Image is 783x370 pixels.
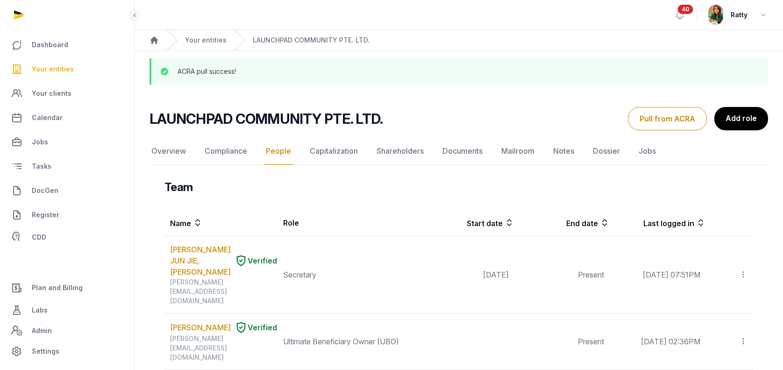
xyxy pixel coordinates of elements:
[610,210,706,236] th: Last logged in
[7,228,127,247] a: CDD
[7,155,127,178] a: Tasks
[308,138,360,165] a: Capitalization
[708,5,723,25] img: avatar
[203,138,249,165] a: Compliance
[32,209,59,221] span: Register
[278,210,419,236] th: Role
[578,270,604,279] span: Present
[643,270,700,279] span: [DATE] 07:51PM
[7,34,127,56] a: Dashboard
[7,107,127,129] a: Calendar
[637,138,658,165] a: Jobs
[32,64,74,75] span: Your entities
[578,337,604,346] span: Present
[32,305,48,316] span: Labs
[185,36,227,45] a: Your entities
[170,334,277,362] div: [PERSON_NAME][EMAIL_ADDRESS][DOMAIN_NAME]
[419,236,514,313] td: [DATE]
[32,112,63,123] span: Calendar
[441,138,484,165] a: Documents
[7,277,127,299] a: Plan and Billing
[514,210,610,236] th: End date
[248,322,277,333] span: Verified
[32,346,59,357] span: Settings
[32,185,58,196] span: DocGen
[178,67,236,76] p: ACRA pull success!
[32,232,46,243] span: CDD
[7,299,127,321] a: Labs
[170,244,231,277] a: [PERSON_NAME] JUN JIE, [PERSON_NAME]
[7,131,127,153] a: Jobs
[170,322,231,333] a: [PERSON_NAME]
[149,138,768,165] nav: Tabs
[164,180,193,195] h3: Team
[731,9,747,21] span: Ratty
[248,255,277,266] span: Verified
[32,161,51,172] span: Tasks
[149,138,188,165] a: Overview
[7,58,127,80] a: Your entities
[278,313,419,370] td: Ultimate Beneficiary Owner (UBO)
[375,138,426,165] a: Shareholders
[32,136,48,148] span: Jobs
[32,88,71,99] span: Your clients
[419,210,514,236] th: Start date
[32,39,68,50] span: Dashboard
[641,337,700,346] span: [DATE] 02:36PM
[135,30,783,51] nav: Breadcrumb
[164,210,278,236] th: Name
[7,321,127,340] a: Admin
[32,282,83,293] span: Plan and Billing
[149,110,383,127] h2: LAUNCHPAD COMMUNITY PTE. LTD.
[7,82,127,105] a: Your clients
[551,138,576,165] a: Notes
[591,138,622,165] a: Dossier
[7,340,127,363] a: Settings
[499,138,536,165] a: Mailroom
[253,36,370,45] a: LAUNCHPAD COMMUNITY PTE. LTD.
[264,138,293,165] a: People
[7,179,127,202] a: DocGen
[678,5,693,14] span: 40
[278,236,419,313] td: Secretary
[32,325,52,336] span: Admin
[714,107,768,130] a: Add role
[7,204,127,226] a: Register
[628,107,707,130] button: Pull from ACRA
[170,277,277,306] div: [PERSON_NAME][EMAIL_ADDRESS][DOMAIN_NAME]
